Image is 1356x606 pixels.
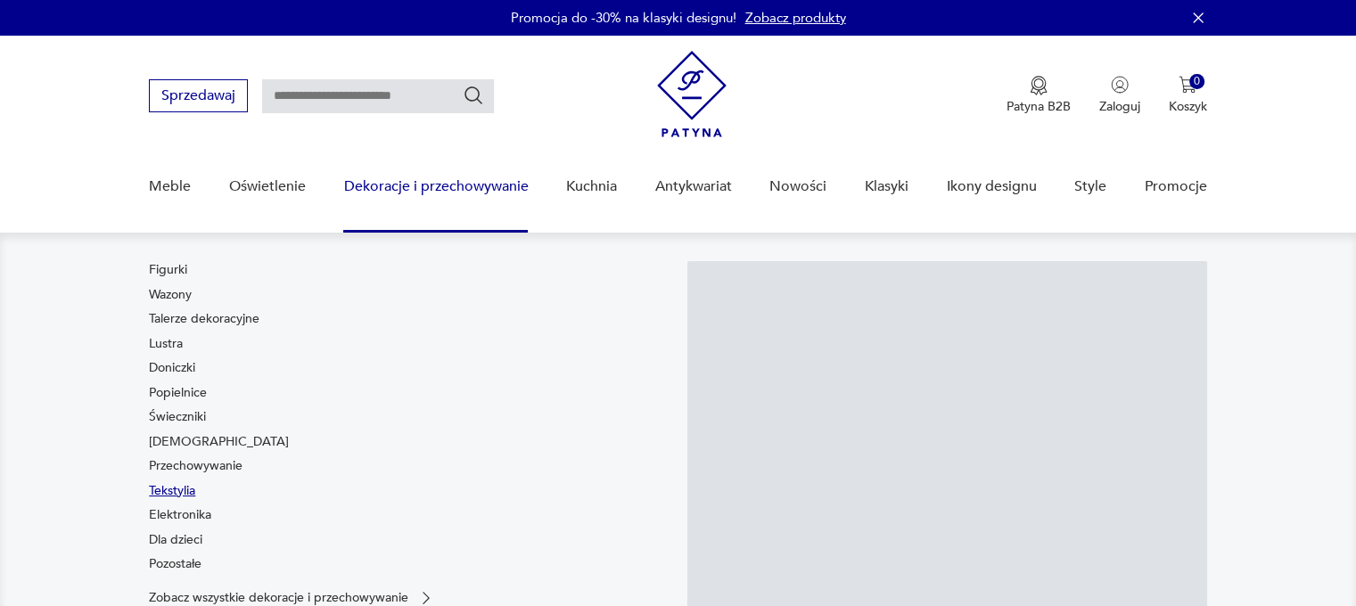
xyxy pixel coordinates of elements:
[149,433,289,451] a: [DEMOGRAPHIC_DATA]
[149,359,195,377] a: Doniczki
[1030,76,1048,95] img: Ikona medalu
[149,310,259,328] a: Talerze dekoracyjne
[149,457,242,475] a: Przechowywanie
[1074,152,1106,221] a: Style
[149,261,187,279] a: Figurki
[1145,152,1207,221] a: Promocje
[1007,76,1071,115] button: Patyna B2B
[1179,76,1196,94] img: Ikona koszyka
[149,592,408,603] p: Zobacz wszystkie dekoracje i przechowywanie
[149,408,206,426] a: Świeczniki
[1099,76,1140,115] button: Zaloguj
[343,152,528,221] a: Dekoracje i przechowywanie
[149,335,183,353] a: Lustra
[657,51,727,137] img: Patyna - sklep z meblami i dekoracjami vintage
[511,9,736,27] p: Promocja do -30% na klasyki designu!
[149,384,207,402] a: Popielnice
[655,152,732,221] a: Antykwariat
[149,506,211,524] a: Elektronika
[149,286,192,304] a: Wazony
[229,152,306,221] a: Oświetlenie
[769,152,826,221] a: Nowości
[1007,98,1071,115] p: Patyna B2B
[946,152,1036,221] a: Ikony designu
[1111,76,1129,94] img: Ikonka użytkownika
[149,152,191,221] a: Meble
[149,91,248,103] a: Sprzedawaj
[1007,76,1071,115] a: Ikona medaluPatyna B2B
[149,555,201,573] a: Pozostałe
[745,9,846,27] a: Zobacz produkty
[865,152,908,221] a: Klasyki
[1169,98,1207,115] p: Koszyk
[463,85,484,106] button: Szukaj
[149,482,195,500] a: Tekstylia
[566,152,617,221] a: Kuchnia
[1189,74,1204,89] div: 0
[149,531,202,549] a: Dla dzieci
[1099,98,1140,115] p: Zaloguj
[1169,76,1207,115] button: 0Koszyk
[149,79,248,112] button: Sprzedawaj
